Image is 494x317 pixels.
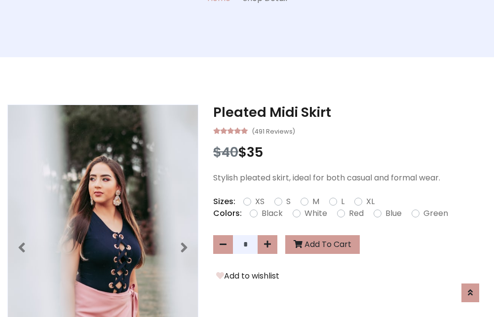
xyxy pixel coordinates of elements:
[213,208,242,219] p: Colors:
[255,196,265,208] label: XS
[385,208,402,219] label: Blue
[312,196,319,208] label: M
[247,143,263,161] span: 35
[213,172,487,184] p: Stylish pleated skirt, ideal for both casual and formal wear.
[213,105,487,120] h3: Pleated Midi Skirt
[304,208,327,219] label: White
[213,144,487,160] h3: $
[341,196,344,208] label: L
[262,208,283,219] label: Black
[366,196,375,208] label: XL
[213,196,235,208] p: Sizes:
[286,196,291,208] label: S
[349,208,364,219] label: Red
[213,143,238,161] span: $40
[285,235,360,254] button: Add To Cart
[252,125,295,137] small: (491 Reviews)
[423,208,448,219] label: Green
[213,270,282,282] button: Add to wishlist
